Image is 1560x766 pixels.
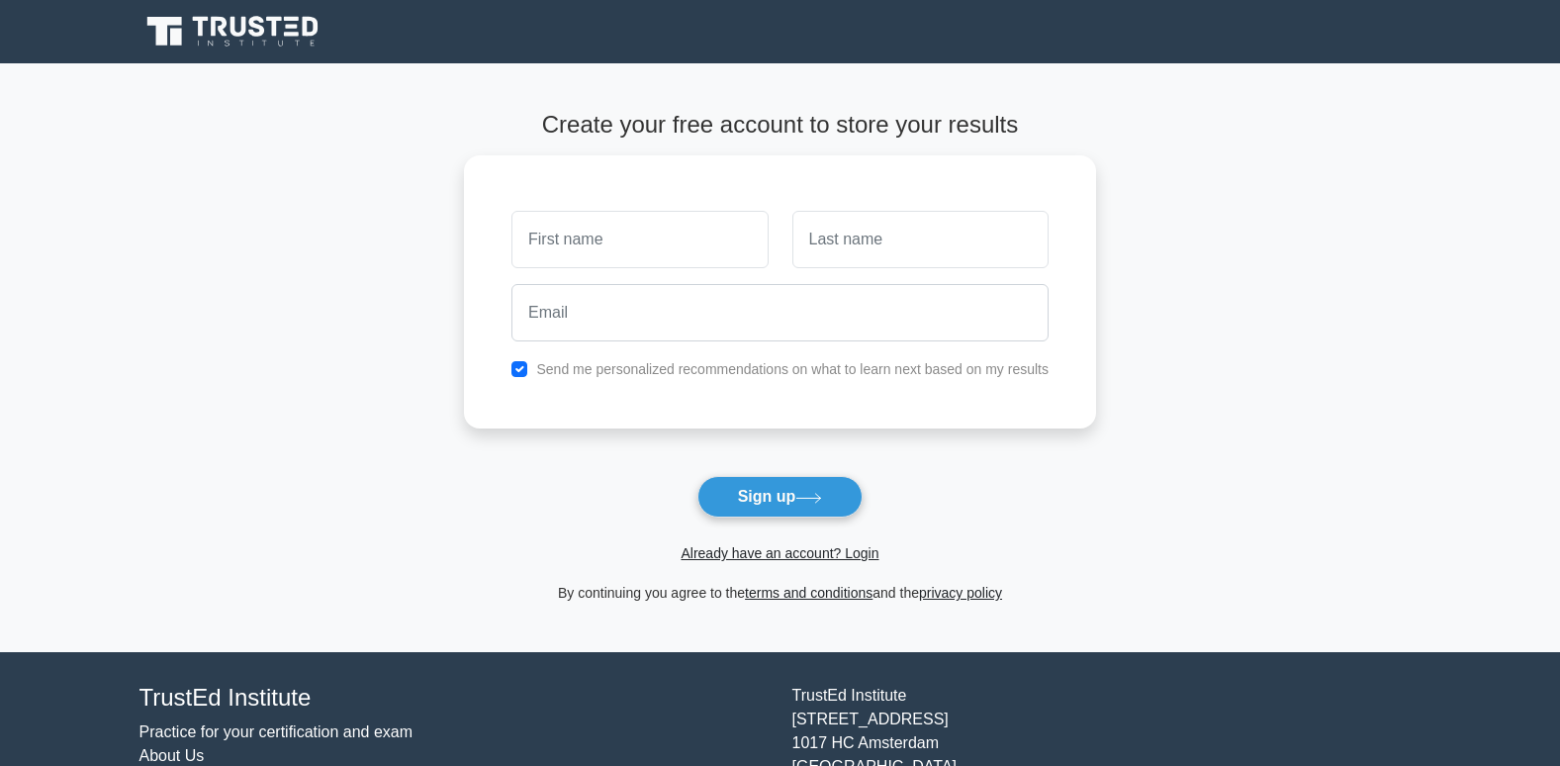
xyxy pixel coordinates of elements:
[745,585,872,601] a: terms and conditions
[536,361,1049,377] label: Send me personalized recommendations on what to learn next based on my results
[919,585,1002,601] a: privacy policy
[139,723,413,740] a: Practice for your certification and exam
[697,476,864,518] button: Sign up
[681,545,878,561] a: Already have an account? Login
[464,111,1096,140] h4: Create your free account to store your results
[511,211,768,268] input: First name
[511,284,1049,341] input: Email
[139,747,205,764] a: About Us
[792,211,1049,268] input: Last name
[139,684,769,713] h4: TrustEd Institute
[452,581,1108,605] div: By continuing you agree to the and the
